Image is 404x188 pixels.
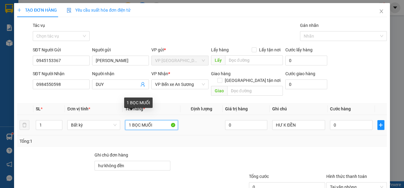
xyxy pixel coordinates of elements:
[225,120,268,130] input: 0
[211,86,227,96] span: Giao
[67,8,131,13] span: Yêu cầu xuất hóa đơn điện tử
[227,86,283,96] input: Dọc đường
[155,56,205,65] span: VP Tân Biên
[33,46,90,53] div: SĐT Người Gửi
[48,10,82,17] span: Bến xe [GEOGRAPHIC_DATA]
[95,161,171,171] input: Ghi chú đơn hàng
[17,33,75,38] span: -----------------------------------------
[125,120,178,130] input: VD: Bàn, Ghế
[140,82,145,87] span: user-add
[2,44,37,48] span: In ngày:
[257,46,283,53] span: Lấy tận nơi
[373,3,390,20] button: Close
[155,80,205,89] span: VP Bến xe An Sương
[67,8,72,13] img: icon
[48,27,75,31] span: Hotline: 19001152
[92,70,149,77] div: Người nhận
[151,71,168,76] span: VP Nhận
[285,71,315,76] label: Cước giao hàng
[300,23,319,28] label: Gán nhãn
[17,8,57,13] span: TẠO ĐƠN HÀNG
[225,55,283,65] input: Dọc đường
[2,4,29,31] img: logo
[326,174,367,179] label: Hình thức thanh toán
[222,77,283,84] span: [GEOGRAPHIC_DATA] tận nơi
[48,3,84,9] strong: ĐỒNG PHƯỚC
[272,120,325,130] input: Ghi Chú
[2,39,64,43] span: [PERSON_NAME]:
[285,47,313,52] label: Cước lấy hàng
[211,47,229,52] span: Lấy hàng
[20,138,156,145] div: Tổng: 1
[378,123,384,127] span: plus
[151,46,208,53] div: VP gửi
[285,79,328,89] input: Cước giao hàng
[249,174,269,179] span: Tổng cước
[377,120,384,130] button: plus
[33,70,90,77] div: SĐT Người Nhận
[17,8,21,12] span: plus
[211,71,231,76] span: Giao hàng
[13,44,37,48] span: 06:53:43 [DATE]
[270,103,328,115] th: Ghi chú
[379,9,384,14] span: close
[211,55,225,65] span: Lấy
[67,106,90,111] span: Đơn vị tính
[92,46,149,53] div: Người gửi
[225,106,248,111] span: Giá trị hàng
[95,153,128,157] label: Ghi chú đơn hàng
[48,18,84,26] span: 01 Võ Văn Truyện, KP.1, Phường 2
[36,106,41,111] span: SL
[31,39,64,43] span: VPTB1410250001
[71,120,117,130] span: Bất kỳ
[20,120,29,130] button: delete
[285,56,328,65] input: Cước lấy hàng
[191,106,212,111] span: Định lượng
[330,106,351,111] span: Cước hàng
[124,98,153,108] div: 1 BỌC MUỐI
[33,23,45,28] label: Tác vụ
